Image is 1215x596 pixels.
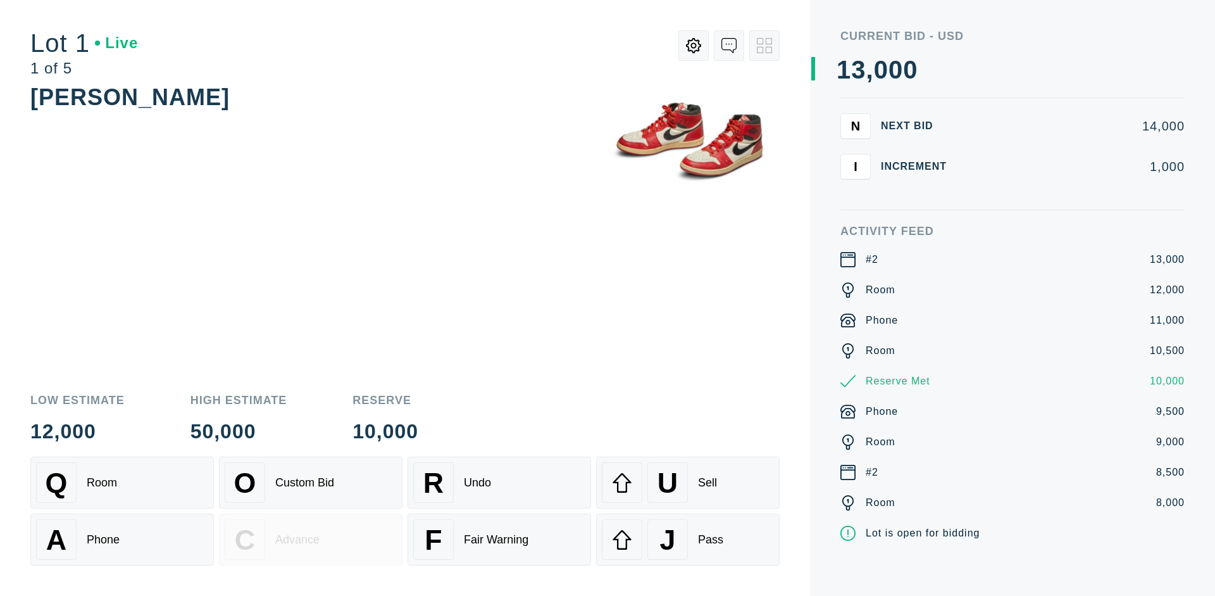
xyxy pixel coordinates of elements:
div: Undo [464,476,491,490]
span: Q [46,467,68,499]
div: Room [866,282,895,298]
div: Room [866,434,895,450]
div: Sell [698,476,717,490]
div: 14,000 [967,120,1185,132]
button: APhone [30,514,214,566]
div: Low Estimate [30,395,125,406]
span: N [851,118,860,133]
div: #2 [866,465,878,480]
div: [PERSON_NAME] [30,84,230,110]
div: 10,000 [352,421,418,441]
div: Lot 1 [30,30,138,56]
div: Phone [866,313,898,328]
button: JPass [596,514,780,566]
button: RUndo [408,457,591,509]
div: 0 [888,57,903,82]
div: Pass [698,533,723,547]
div: 8,000 [1156,495,1185,510]
div: , [866,57,874,310]
div: Lot is open for bidding [866,526,980,541]
div: Room [866,343,895,358]
div: 10,500 [1150,343,1185,358]
div: 8,500 [1156,465,1185,480]
div: Advance [275,533,320,547]
span: C [235,524,255,556]
div: 0 [874,57,888,82]
span: O [234,467,256,499]
div: 1 [837,57,851,82]
button: I [840,154,871,179]
span: I [854,159,857,174]
div: Current Bid - USD [840,30,1185,42]
div: 10,000 [1150,374,1185,389]
div: 50,000 [190,421,287,441]
div: Custom Bid [275,476,334,490]
div: 1 of 5 [30,61,138,76]
div: Reserve Met [866,374,930,389]
div: Room [87,476,117,490]
div: 12,000 [30,421,125,441]
span: F [425,524,442,556]
button: N [840,113,871,139]
div: 13,000 [1150,252,1185,267]
div: #2 [866,252,878,267]
button: QRoom [30,457,214,509]
div: 1,000 [967,160,1185,173]
div: 12,000 [1150,282,1185,298]
div: Reserve [352,395,418,406]
div: Room [866,495,895,510]
div: Activity Feed [840,225,1185,237]
div: Phone [87,533,120,547]
button: OCustom Bid [219,457,402,509]
div: 9,500 [1156,404,1185,419]
div: 0 [903,57,918,82]
div: Phone [866,404,898,419]
div: High Estimate [190,395,287,406]
span: R [423,467,444,499]
button: FFair Warning [408,514,591,566]
span: A [46,524,66,556]
div: Next Bid [881,121,957,131]
div: Fair Warning [464,533,528,547]
span: U [657,467,678,499]
div: 9,000 [1156,434,1185,450]
div: 3 [851,57,866,82]
button: USell [596,457,780,509]
div: Increment [881,162,957,172]
div: Live [95,35,138,51]
div: 11,000 [1150,313,1185,328]
button: CAdvance [219,514,402,566]
span: J [659,524,675,556]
